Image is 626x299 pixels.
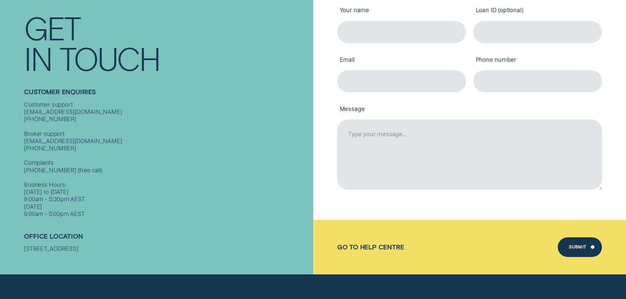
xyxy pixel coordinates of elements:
[337,99,602,119] label: Message
[59,43,160,73] div: Touch
[558,237,602,257] button: Submit
[24,43,52,73] div: In
[24,12,309,73] h1: Get In Touch
[337,1,466,21] label: Your name
[473,50,602,70] label: Phone number
[24,12,80,43] div: Get
[24,232,309,245] h2: Office Location
[337,50,466,70] label: Email
[337,243,404,251] a: Go to Help Centre
[24,245,309,252] div: [STREET_ADDRESS]
[24,88,309,101] h2: Customer Enquiries
[473,1,602,21] label: Loan ID (optional)
[24,101,309,218] div: Customer support [EMAIL_ADDRESS][DOMAIN_NAME] [PHONE_NUMBER] Broker support [EMAIL_ADDRESS][DOMAI...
